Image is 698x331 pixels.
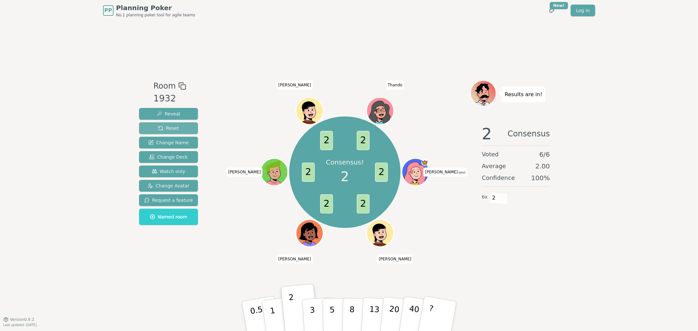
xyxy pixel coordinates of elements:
[482,126,492,142] span: 2
[482,194,488,201] span: 6 x
[277,254,313,264] span: Click to change your name
[226,167,262,177] span: Click to change your name
[288,293,296,328] p: 2
[139,180,198,192] button: Change Avatar
[116,12,195,18] span: No.1 planning poker tool for agile teams
[116,3,195,12] span: Planning Poker
[386,81,404,90] span: Click to change your name
[103,3,195,18] a: PPPlanning PokerNo.1 planning poker tool for agile teams
[531,173,550,183] span: 100 %
[3,323,37,327] span: Last updated: [DATE]
[403,159,428,185] button: Click to change your avatar
[320,131,333,150] span: 2
[277,81,313,90] span: Click to change your name
[482,150,499,159] span: Voted
[158,125,179,131] span: Reset
[377,254,413,264] span: Click to change your name
[421,159,428,166] span: Norval is the host
[482,173,515,183] span: Confidence
[320,194,333,214] span: 2
[482,162,506,171] span: Average
[357,131,369,150] span: 2
[139,194,198,206] button: Request a feature
[326,158,364,167] p: Consensus!
[157,111,180,117] span: Reveal
[148,139,188,146] span: Change Name
[10,317,34,322] span: Version 0.9.2
[535,162,550,171] span: 2.00
[3,317,34,322] button: Version0.9.2
[539,150,550,159] span: 6 / 6
[508,126,550,142] span: Consensus
[139,137,198,148] button: Change Name
[341,167,349,186] span: 2
[357,194,369,214] span: 2
[152,168,185,175] span: Watch only
[139,108,198,120] button: Reveal
[144,197,193,203] span: Request a feature
[149,154,188,160] span: Change Deck
[153,80,176,92] span: Room
[550,2,568,9] div: New!
[546,5,558,16] button: New!
[423,167,467,177] span: Click to change your name
[571,5,595,16] a: Log in
[139,209,198,225] button: Named room
[505,90,543,99] p: Results are in!
[148,183,189,189] span: Change Avatar
[490,192,498,203] span: 2
[302,163,315,182] span: 2
[104,7,112,14] span: PP
[375,163,388,182] span: 2
[139,122,198,134] button: Reset
[153,92,186,105] div: 1932
[458,171,466,174] span: (you)
[139,165,198,177] button: Watch only
[139,151,198,163] button: Change Deck
[150,214,188,220] span: Named room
